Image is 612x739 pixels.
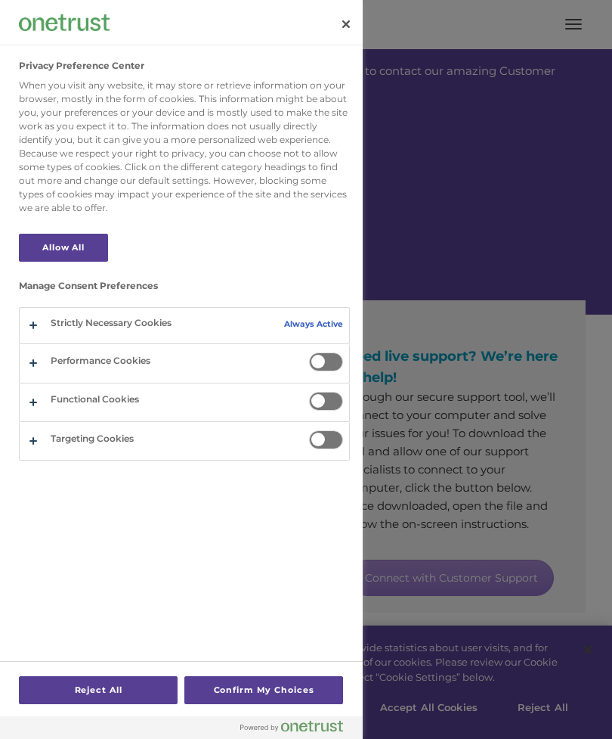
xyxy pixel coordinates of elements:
h2: Privacy Preference Center [19,61,144,71]
img: Company Logo [19,14,110,30]
img: Powered by OneTrust Opens in a new Tab [240,720,343,732]
button: Confirm My Choices [184,676,343,704]
button: Allow All [19,234,108,262]
h3: Manage Consent Preferences [19,281,350,299]
a: Powered by OneTrust Opens in a new Tab [240,720,355,739]
button: Reject All [19,676,178,704]
div: When you visit any website, it may store or retrieve information on your browser, mostly in the f... [19,79,350,215]
div: Company Logo [19,8,110,38]
button: Close [329,8,363,41]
